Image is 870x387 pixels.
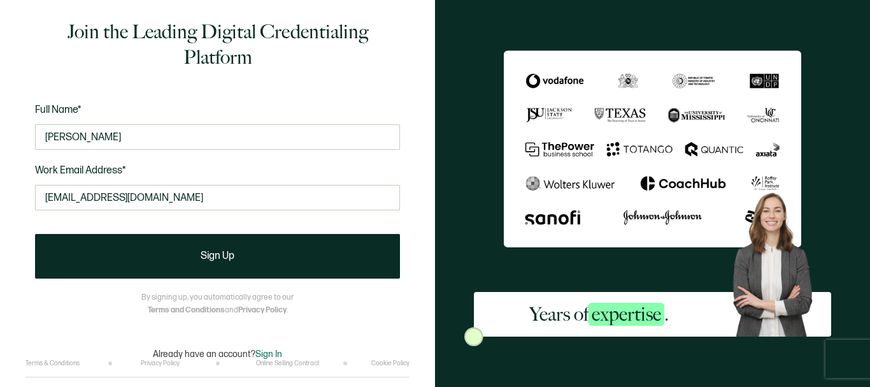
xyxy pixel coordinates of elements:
[35,104,82,116] span: Full Name*
[464,327,483,346] img: Sertifier Signup
[201,251,234,261] span: Sign Up
[35,234,400,279] button: Sign Up
[141,291,294,317] p: By signing up, you automatically agree to our and .
[153,349,282,360] p: Already have an account?
[35,124,400,150] input: Jane Doe
[529,302,669,327] h2: Years of .
[35,164,126,177] span: Work Email Address*
[724,186,831,336] img: Sertifier Signup - Years of <span class="strong-h">expertise</span>. Hero
[256,360,319,367] a: Online Selling Contract
[35,19,400,70] h1: Join the Leading Digital Credentialing Platform
[371,360,410,367] a: Cookie Policy
[148,305,225,315] a: Terms and Conditions
[35,185,400,210] input: Enter your work email address
[588,303,664,326] span: expertise
[504,50,801,247] img: Sertifier Signup - Years of <span class="strong-h">expertise</span>.
[25,360,80,367] a: Terms & Conditions
[238,305,287,315] a: Privacy Policy
[141,360,180,367] a: Privacy Policy
[255,349,282,360] span: Sign In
